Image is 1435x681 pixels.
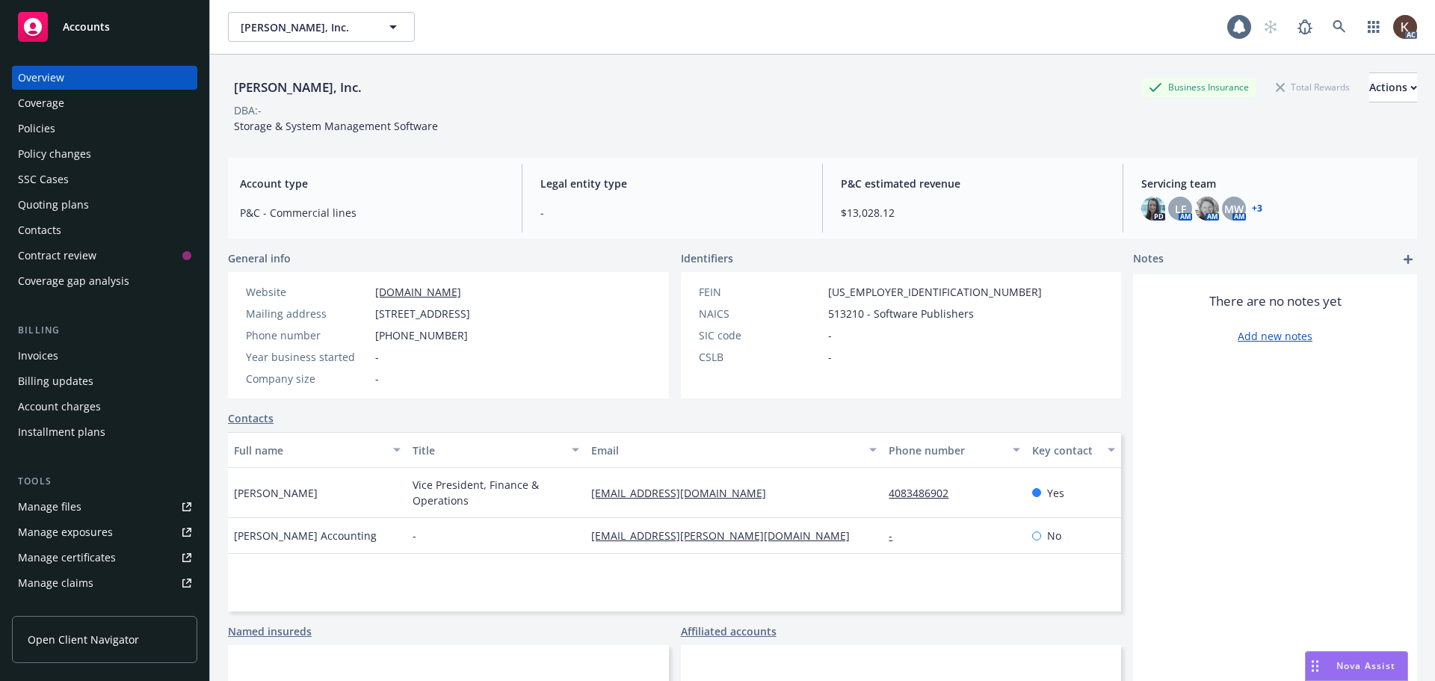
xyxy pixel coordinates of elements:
[12,142,197,166] a: Policy changes
[841,176,1105,191] span: P&C estimated revenue
[12,269,197,293] a: Coverage gap analysis
[18,117,55,141] div: Policies
[681,250,733,266] span: Identifiers
[240,205,504,221] span: P&C - Commercial lines
[18,66,64,90] div: Overview
[540,205,804,221] span: -
[681,623,777,639] a: Affiliated accounts
[12,571,197,595] a: Manage claims
[12,167,197,191] a: SSC Cases
[12,420,197,444] a: Installment plans
[12,474,197,489] div: Tools
[228,12,415,42] button: [PERSON_NAME], Inc.
[1026,432,1121,468] button: Key contact
[1305,651,1408,681] button: Nova Assist
[18,344,58,368] div: Invoices
[1047,485,1064,501] span: Yes
[699,349,822,365] div: CSLB
[18,546,116,570] div: Manage certificates
[375,327,468,343] span: [PHONE_NUMBER]
[234,528,377,543] span: [PERSON_NAME] Accounting
[1359,12,1389,42] a: Switch app
[18,142,91,166] div: Policy changes
[413,477,579,508] span: Vice President, Finance & Operations
[889,529,904,543] a: -
[228,432,407,468] button: Full name
[12,395,197,419] a: Account charges
[1141,78,1256,96] div: Business Insurance
[246,371,369,386] div: Company size
[1336,659,1395,672] span: Nova Assist
[18,91,64,115] div: Coverage
[828,284,1042,300] span: [US_EMPLOYER_IDENTIFICATION_NUMBER]
[1224,201,1244,217] span: MW
[699,284,822,300] div: FEIN
[234,119,438,133] span: Storage & System Management Software
[18,571,93,595] div: Manage claims
[246,306,369,321] div: Mailing address
[828,327,832,343] span: -
[1290,12,1320,42] a: Report a Bug
[246,327,369,343] div: Phone number
[12,218,197,242] a: Contacts
[591,529,862,543] a: [EMAIL_ADDRESS][PERSON_NAME][DOMAIN_NAME]
[12,323,197,338] div: Billing
[12,520,197,544] a: Manage exposures
[1195,197,1219,221] img: photo
[375,349,379,365] span: -
[889,443,1003,458] div: Phone number
[585,432,883,468] button: Email
[18,495,81,519] div: Manage files
[240,176,504,191] span: Account type
[1141,197,1165,221] img: photo
[18,218,61,242] div: Contacts
[375,285,461,299] a: [DOMAIN_NAME]
[18,420,105,444] div: Installment plans
[18,597,88,620] div: Manage BORs
[246,284,369,300] div: Website
[413,443,563,458] div: Title
[12,6,197,48] a: Accounts
[241,19,370,35] span: [PERSON_NAME], Inc.
[1256,12,1286,42] a: Start snowing
[407,432,585,468] button: Title
[375,306,470,321] span: [STREET_ADDRESS]
[1393,15,1417,39] img: photo
[18,244,96,268] div: Contract review
[375,371,379,386] span: -
[246,349,369,365] div: Year business started
[228,250,291,266] span: General info
[18,395,101,419] div: Account charges
[12,597,197,620] a: Manage BORs
[591,486,778,500] a: [EMAIL_ADDRESS][DOMAIN_NAME]
[841,205,1105,221] span: $13,028.12
[1047,528,1061,543] span: No
[1369,73,1417,102] button: Actions
[883,432,1025,468] button: Phone number
[18,193,89,217] div: Quoting plans
[28,632,139,647] span: Open Client Navigator
[1238,328,1312,344] a: Add new notes
[889,486,960,500] a: 4083486902
[1252,204,1262,213] a: +3
[18,167,69,191] div: SSC Cases
[12,369,197,393] a: Billing updates
[228,623,312,639] a: Named insureds
[1209,292,1342,310] span: There are no notes yet
[1032,443,1099,458] div: Key contact
[699,327,822,343] div: SIC code
[1268,78,1357,96] div: Total Rewards
[12,546,197,570] a: Manage certificates
[12,193,197,217] a: Quoting plans
[234,102,262,118] div: DBA: -
[828,306,974,321] span: 513210 - Software Publishers
[1324,12,1354,42] a: Search
[12,244,197,268] a: Contract review
[413,528,416,543] span: -
[591,443,860,458] div: Email
[63,21,110,33] span: Accounts
[1399,250,1417,268] a: add
[234,443,384,458] div: Full name
[18,520,113,544] div: Manage exposures
[234,485,318,501] span: [PERSON_NAME]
